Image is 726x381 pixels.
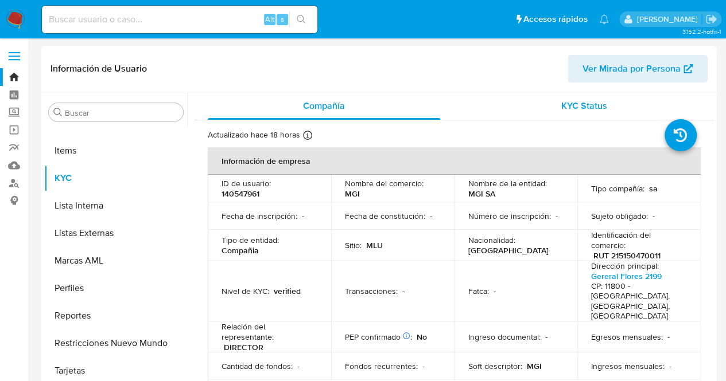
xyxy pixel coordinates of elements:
[468,332,540,342] p: Ingreso documental :
[208,129,300,140] p: Actualizado hace 18 horas
[583,55,681,83] span: Ver Mirada por Persona
[468,286,488,296] p: Fatca :
[44,192,188,219] button: Lista Interna
[51,63,147,74] h1: Información de Usuario
[591,183,645,194] p: Tipo compañía :
[667,332,670,342] p: -
[561,99,607,112] span: KYC Status
[44,302,188,329] button: Reportes
[222,321,317,342] p: Relación del representante :
[653,211,655,221] p: -
[222,361,293,371] p: Cantidad de fondos :
[222,286,269,296] p: Nivel de KYC :
[222,245,259,256] p: Compañia
[44,137,188,164] button: Items
[526,361,541,371] p: MGI
[599,14,609,24] a: Notificaciones
[366,240,383,250] p: MLU
[591,361,665,371] p: Ingresos mensuales :
[468,235,515,245] p: Nacionalidad :
[430,211,432,221] p: -
[591,261,659,271] p: Dirección principal :
[208,147,701,175] th: Información de empresa
[345,178,424,188] p: Nombre del comercio :
[402,286,405,296] p: -
[669,361,671,371] p: -
[468,178,546,188] p: Nombre de la entidad :
[468,361,522,371] p: Soft descriptor :
[281,14,284,25] span: s
[44,329,188,357] button: Restricciones Nuevo Mundo
[222,188,259,199] p: 140547961
[65,108,178,118] input: Buscar
[42,12,317,27] input: Buscar usuario o caso...
[649,183,658,194] p: sa
[568,55,708,83] button: Ver Mirada por Persona
[417,332,427,342] p: No
[593,250,661,261] p: RUT 215150470011
[345,240,362,250] p: Sitio :
[636,14,701,25] p: agostina.bazzano@mercadolibre.com
[345,211,425,221] p: Fecha de constitución :
[222,211,297,221] p: Fecha de inscripción :
[44,274,188,302] button: Perfiles
[523,13,588,25] span: Accesos rápidos
[222,235,279,245] p: Tipo de entidad :
[493,286,495,296] p: -
[289,11,313,28] button: search-icon
[591,211,648,221] p: Sujeto obligado :
[591,270,662,282] a: Gereral Flores 2199
[53,108,63,117] button: Buscar
[44,219,188,247] button: Listas Externas
[44,164,188,192] button: KYC
[274,286,301,296] p: verified
[591,281,682,321] h4: CP: 11800 - [GEOGRAPHIC_DATA], [GEOGRAPHIC_DATA], [GEOGRAPHIC_DATA]
[345,332,412,342] p: PEP confirmado :
[591,332,663,342] p: Egresos mensuales :
[297,361,300,371] p: -
[468,211,550,221] p: Número de inscripción :
[265,14,274,25] span: Alt
[545,332,547,342] p: -
[468,188,495,199] p: MGI SA
[345,188,360,199] p: MGI
[345,286,398,296] p: Transacciones :
[222,178,271,188] p: ID de usuario :
[44,247,188,274] button: Marcas AML
[422,361,425,371] p: -
[468,245,548,256] p: [GEOGRAPHIC_DATA]
[302,211,304,221] p: -
[555,211,557,221] p: -
[303,99,345,112] span: Compañía
[705,13,717,25] a: Salir
[224,342,263,352] p: DIRECTOR
[591,230,687,250] p: Identificación del comercio :
[345,361,418,371] p: Fondos recurrentes :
